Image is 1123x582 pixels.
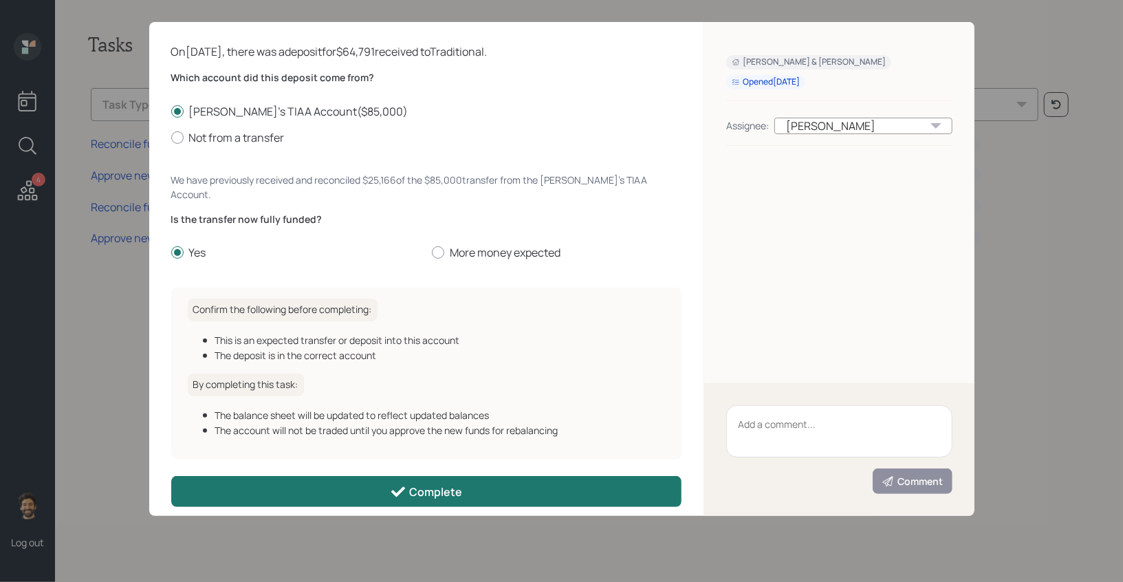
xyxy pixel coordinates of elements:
div: The balance sheet will be updated to reflect updated balances [215,408,666,422]
label: More money expected [432,245,682,260]
div: Assignee: [726,118,769,133]
div: Opened [DATE] [732,76,800,88]
div: This is an expected transfer or deposit into this account [215,333,666,347]
label: Yes [171,245,421,260]
div: On [DATE] , there was a deposit for $64,791 received to Traditional . [171,43,682,60]
div: [PERSON_NAME] & [PERSON_NAME] [732,56,886,68]
div: Comment [882,475,944,488]
button: Comment [873,468,952,494]
label: Not from a transfer [171,130,682,145]
label: Which account did this deposit come from? [171,71,682,85]
h6: By completing this task: [188,374,304,396]
h6: Confirm the following before completing: [188,299,378,321]
label: [PERSON_NAME]'s TIAA Account ( $85,000 ) [171,104,682,119]
button: Complete [171,476,682,507]
label: Is the transfer now fully funded? [171,213,682,226]
div: We have previously received and reconciled $25,166 of the $85,000 transfer from the [PERSON_NAME]... [171,173,682,202]
div: The account will not be traded until you approve the new funds for rebalancing [215,423,666,438]
div: Complete [390,484,462,500]
div: [PERSON_NAME] [774,118,952,134]
div: The deposit is in the correct account [215,348,666,363]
